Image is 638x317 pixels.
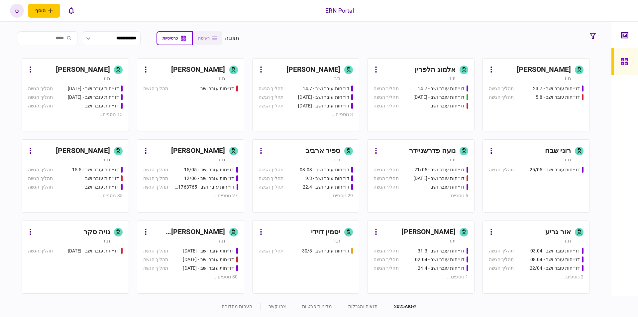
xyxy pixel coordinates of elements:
[431,102,465,109] div: דו״חות עובר ושב
[401,227,456,238] div: [PERSON_NAME]
[450,75,456,82] div: ת.ז
[482,221,590,294] a: אור גריעת.זדו״חות עובר ושב - 03.04תהליך הגשהדו״חות עובר ושב - 08.04תהליך הגשהדו״חות עובר ושב - 22...
[28,192,123,199] div: 35 נוספים ...
[143,85,168,92] div: תהליך הגשה
[489,273,584,280] div: 2 נוספים ...
[415,65,456,75] div: אלמוג הלפרין
[373,102,398,109] div: תהליך הגשה
[143,192,238,199] div: 27 נוספים ...
[373,247,398,254] div: תהליך הגשה
[28,247,53,254] div: תהליך הגשה
[198,36,210,41] span: רשימה
[162,36,178,41] span: כרטיסיות
[137,58,244,131] a: [PERSON_NAME]ת.זדו״חות עובר ושבתהליך הגשה
[259,192,353,199] div: 29 נוספים ...
[305,175,350,182] div: דו״חות עובר ושב - 9.3
[28,85,53,92] div: תהליך הגשה
[259,184,283,191] div: תהליך הגשה
[530,265,580,272] div: דו״חות עובר ושב - 22/04
[414,166,465,173] div: דו״חות עובר ושב - 21/05
[367,221,475,294] a: [PERSON_NAME]ת.זדו״חות עובר ושב - 31.3תהליך הגשהדו״חות עובר ושב - 02.04תהליך הגשהדו״חות עובר ושב ...
[183,256,234,263] div: דו״חות עובר ושב - 19.3.25
[28,4,60,18] button: פתח תפריט להוספת לקוח
[259,247,283,254] div: תהליך הגשה
[85,184,119,191] div: דו״חות עובר ושב
[489,256,514,263] div: תהליך הגשה
[72,166,119,173] div: דו״חות עובר ושב - 15.5
[219,75,225,82] div: ת.ז
[184,175,234,182] div: דו״חות עובר ושב - 12/06
[373,166,398,173] div: תהליך הגשה
[104,238,110,244] div: ת.ז
[489,247,514,254] div: תהליך הגשה
[489,94,514,101] div: תהליך הגשה
[311,227,340,238] div: יסמין דוידי
[298,102,349,109] div: דו״חות עובר ושב - 24.7.25
[373,256,398,263] div: תהליך הגשה
[143,265,168,272] div: תהליך הגשה
[222,304,252,309] a: הערות מהדורה
[413,94,465,101] div: דו״חות עובר ושב - 15.07.25
[334,238,340,244] div: ת.ז
[386,303,416,310] div: © 2025 AIO
[418,247,465,254] div: דו״חות עובר ושב - 31.3
[252,58,360,131] a: [PERSON_NAME]ת.זדו״חות עובר ושב - 14.7תהליך הגשהדו״חות עובר ושב - 23.7.25תהליך הגשהדו״חות עובר וש...
[85,175,119,182] div: דו״חות עובר ושב
[143,256,168,263] div: תהליך הגשה
[305,146,340,156] div: ספיר ארביב
[151,227,225,238] div: [PERSON_NAME] [PERSON_NAME]
[104,156,110,163] div: ת.ז
[28,102,53,109] div: תהליך הגשה
[83,227,110,238] div: נויה סקר
[489,85,514,92] div: תהליך הגשה
[431,184,465,191] div: דו״חות עובר ושב
[184,166,234,173] div: דו״חות עובר ושב - 15/05
[450,238,456,244] div: ת.ז
[56,146,110,156] div: [PERSON_NAME]
[409,146,456,156] div: נועה פדרשניידר
[418,85,465,92] div: דו״חות עובר ושב - 14.7
[252,221,360,294] a: יסמין דוידית.זדו״חות עובר ושב - 30/3תהליך הגשה
[28,94,53,101] div: תהליך הגשה
[413,175,465,182] div: דו״חות עובר ושב - 03/06/25
[530,256,580,263] div: דו״חות עובר ושב - 08.04
[259,175,283,182] div: תהליך הגשה
[300,166,349,173] div: דו״חות עובר ושב - 03.03
[193,31,222,45] button: רשימה
[489,166,514,173] div: תהליך הגשה
[143,273,238,280] div: 80 נוספים ...
[373,94,398,101] div: תהליך הגשה
[183,265,234,272] div: דו״חות עובר ושב - 19.3.25
[137,221,244,294] a: [PERSON_NAME] [PERSON_NAME]ת.זדו״חות עובר ושב - 19/03/2025תהליך הגשהדו״חות עובר ושב - 19.3.25תהלי...
[68,94,119,101] div: דו״חות עובר ושב - 26.06.25
[252,139,360,213] a: ספיר ארביבת.זדו״חות עובר ושב - 03.03תהליך הגשהדו״חות עובר ושב - 9.3תהליך הגשהדו״חות עובר ושב - 22...
[450,156,456,163] div: ת.ז
[334,75,340,82] div: ת.ז
[517,65,571,75] div: [PERSON_NAME]
[28,166,53,173] div: תהליך הגשה
[104,75,110,82] div: ת.ז
[530,166,580,173] div: דו״חות עובר ושב - 25/05
[286,65,341,75] div: [PERSON_NAME]
[175,184,234,191] div: דו״חות עובר ושב - 511763765 18/06
[482,139,590,213] a: רוני שבחת.זדו״חות עובר ושב - 25/05תהליך הגשה
[64,4,78,18] button: פתח רשימת התראות
[183,247,234,254] div: דו״חות עובר ושב - 19/03/2025
[302,304,332,309] a: מדיניות פרטיות
[373,175,398,182] div: תהליך הגשה
[22,221,129,294] a: נויה סקרת.זדו״חות עובר ושב - 19.03.2025תהליך הגשה
[373,265,398,272] div: תהליך הגשה
[259,166,283,173] div: תהליך הגשה
[565,238,571,244] div: ת.ז
[143,166,168,173] div: תהליך הגשה
[259,111,353,118] div: 3 נוספים ...
[489,265,514,272] div: תהליך הגשה
[171,146,225,156] div: [PERSON_NAME]
[259,94,283,101] div: תהליך הגשה
[303,184,350,191] div: דו״חות עובר ושב - 22.4
[325,6,354,15] div: ERN Portal
[22,139,129,213] a: [PERSON_NAME]ת.זדו״חות עובר ושב - 15.5תהליך הגשהדו״חות עובר ושבתהליך הגשהדו״חות עובר ושבתהליך הגש...
[28,175,53,182] div: תהליך הגשה
[334,156,340,163] div: ת.ז
[545,146,571,156] div: רוני שבח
